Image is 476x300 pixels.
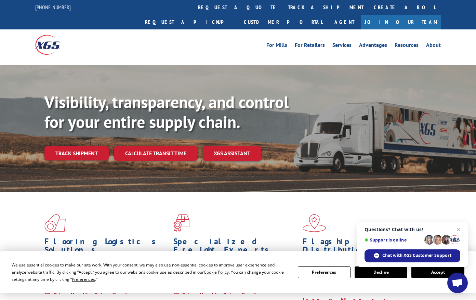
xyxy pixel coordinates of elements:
[203,146,261,161] a: XGS ASSISTANT
[365,227,460,232] span: Questions? Chat with us!
[173,288,259,296] a: Learn More >
[365,249,460,262] span: Chat with XGS Customer Support
[355,266,407,278] button: Decline
[114,146,197,161] a: Calculate transit time
[447,273,468,293] a: Open chat
[173,214,189,232] img: xgs-icon-focused-on-flooring-red
[411,266,464,278] button: Accept
[303,214,326,232] img: xgs-icon-flagship-distribution-model-red
[298,266,351,278] button: Preferences
[72,276,95,282] span: Preferences
[204,269,229,275] span: Cookie Policy
[332,42,352,50] a: Services
[365,237,422,243] span: Support is online
[295,42,325,50] a: For Retailers
[140,15,239,29] a: Request a pickup
[361,15,441,29] a: Join Our Team
[44,91,289,132] b: Visibility, transparency, and control for your entire supply chain.
[395,42,419,50] a: Resources
[239,15,328,29] a: Customer Portal
[44,237,168,257] h1: Flooring Logistics Solutions
[12,261,289,283] div: We use essential cookies to make our site work. With your consent, we may also use non-essential ...
[266,42,287,50] a: For Mills
[359,42,387,50] a: Advantages
[44,288,130,296] a: Learn More >
[303,237,426,265] h1: Flagship Distribution Model
[44,214,66,232] img: xgs-icon-total-supply-chain-intelligence-red
[426,42,441,50] a: About
[173,237,297,257] h1: Specialized Freight Experts
[44,146,109,160] a: Track shipment
[328,15,361,29] a: Agent
[382,252,451,259] span: Chat with XGS Customer Support
[35,4,71,11] a: [PHONE_NUMBER]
